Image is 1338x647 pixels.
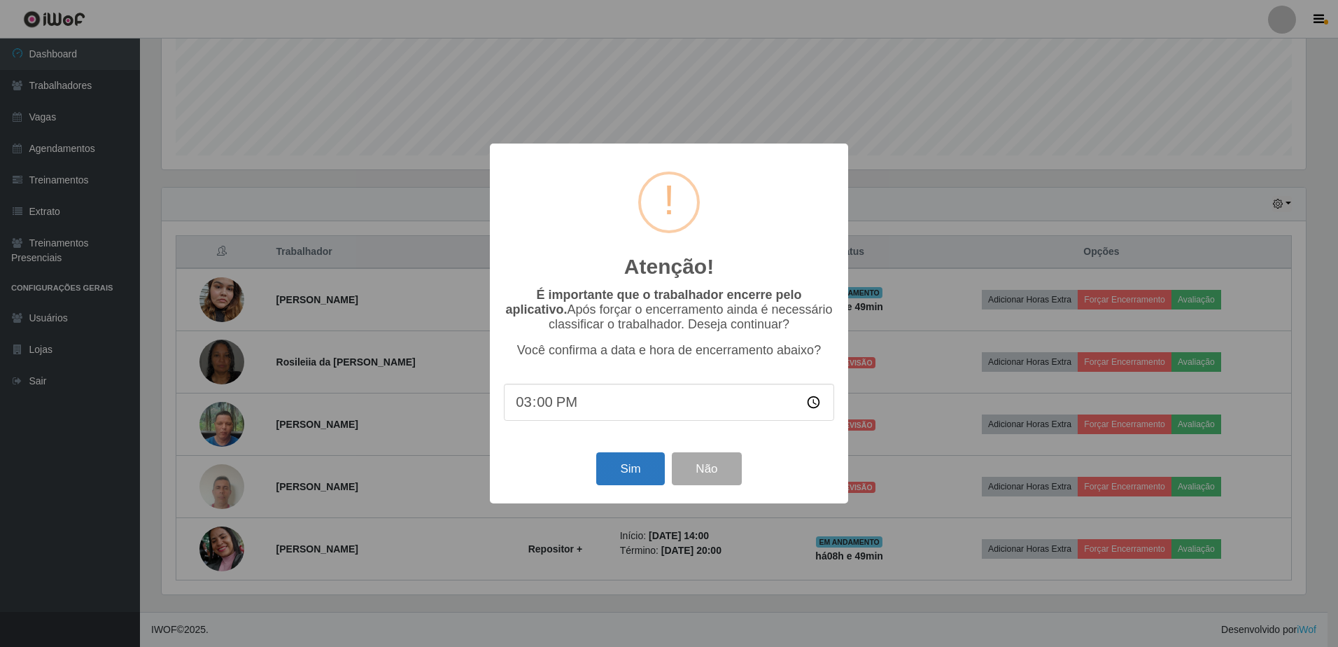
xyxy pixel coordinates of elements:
[504,288,834,332] p: Após forçar o encerramento ainda é necessário classificar o trabalhador. Deseja continuar?
[624,254,714,279] h2: Atenção!
[504,343,834,358] p: Você confirma a data e hora de encerramento abaixo?
[596,452,664,485] button: Sim
[672,452,741,485] button: Não
[505,288,801,316] b: É importante que o trabalhador encerre pelo aplicativo.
